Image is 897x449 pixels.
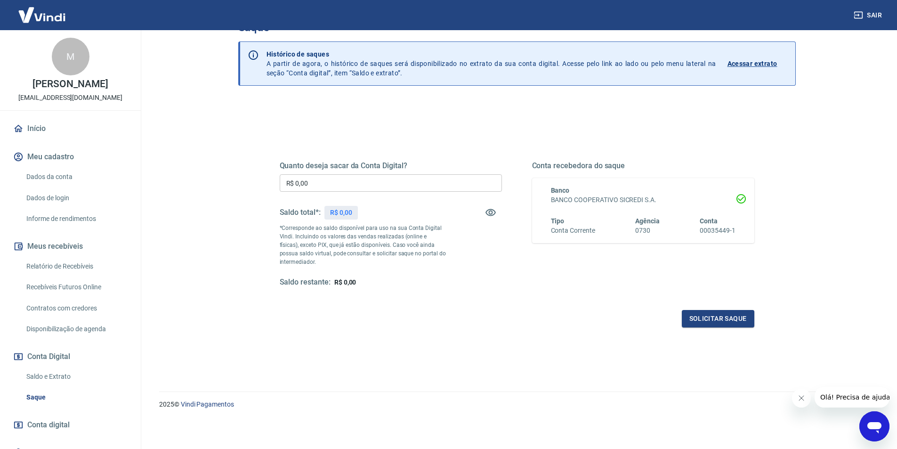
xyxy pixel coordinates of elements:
[52,38,89,75] div: M
[330,208,352,218] p: R$ 0,00
[551,187,570,194] span: Banco
[23,188,129,208] a: Dados de login
[551,226,595,236] h6: Conta Corrente
[23,388,129,407] a: Saque
[11,346,129,367] button: Conta Digital
[23,278,129,297] a: Recebíveis Futuros Online
[23,367,129,386] a: Saldo e Extrato
[18,93,122,103] p: [EMAIL_ADDRESS][DOMAIN_NAME]
[815,387,889,408] iframe: Mensagem da empresa
[23,257,129,276] a: Relatório de Recebíveis
[792,389,811,408] iframe: Fechar mensagem
[23,319,129,339] a: Disponibilização de agenda
[11,236,129,257] button: Meus recebíveis
[280,161,502,171] h5: Quanto deseja sacar da Conta Digital?
[551,195,735,205] h6: BANCO COOPERATIVO SICREDI S.A.
[635,226,660,236] h6: 0730
[859,411,889,441] iframe: Botão para abrir a janela de mensagens
[334,278,356,286] span: R$ 0,00
[6,7,79,14] span: Olá! Precisa de ajuda?
[700,217,718,225] span: Conta
[11,0,73,29] img: Vindi
[11,147,129,167] button: Meu cadastro
[682,310,754,327] button: Solicitar saque
[267,49,716,78] p: A partir de agora, o histórico de saques será disponibilizado no extrato da sua conta digital. Ac...
[32,79,108,89] p: [PERSON_NAME]
[532,161,754,171] h5: Conta recebedora do saque
[280,278,331,287] h5: Saldo restante:
[280,208,321,217] h5: Saldo total*:
[727,49,788,78] a: Acessar extrato
[551,217,565,225] span: Tipo
[700,226,735,236] h6: 00035449-1
[23,167,129,187] a: Dados da conta
[635,217,660,225] span: Agência
[23,209,129,229] a: Informe de rendimentos
[11,415,129,435] a: Conta digital
[280,224,446,266] p: *Corresponde ao saldo disponível para uso na sua Conta Digital Vindi. Incluindo os valores das ve...
[11,118,129,139] a: Início
[159,400,874,409] p: 2025 ©
[852,7,886,24] button: Sair
[727,59,777,68] p: Acessar extrato
[23,299,129,318] a: Contratos com credores
[181,400,234,408] a: Vindi Pagamentos
[267,49,716,59] p: Histórico de saques
[27,418,70,432] span: Conta digital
